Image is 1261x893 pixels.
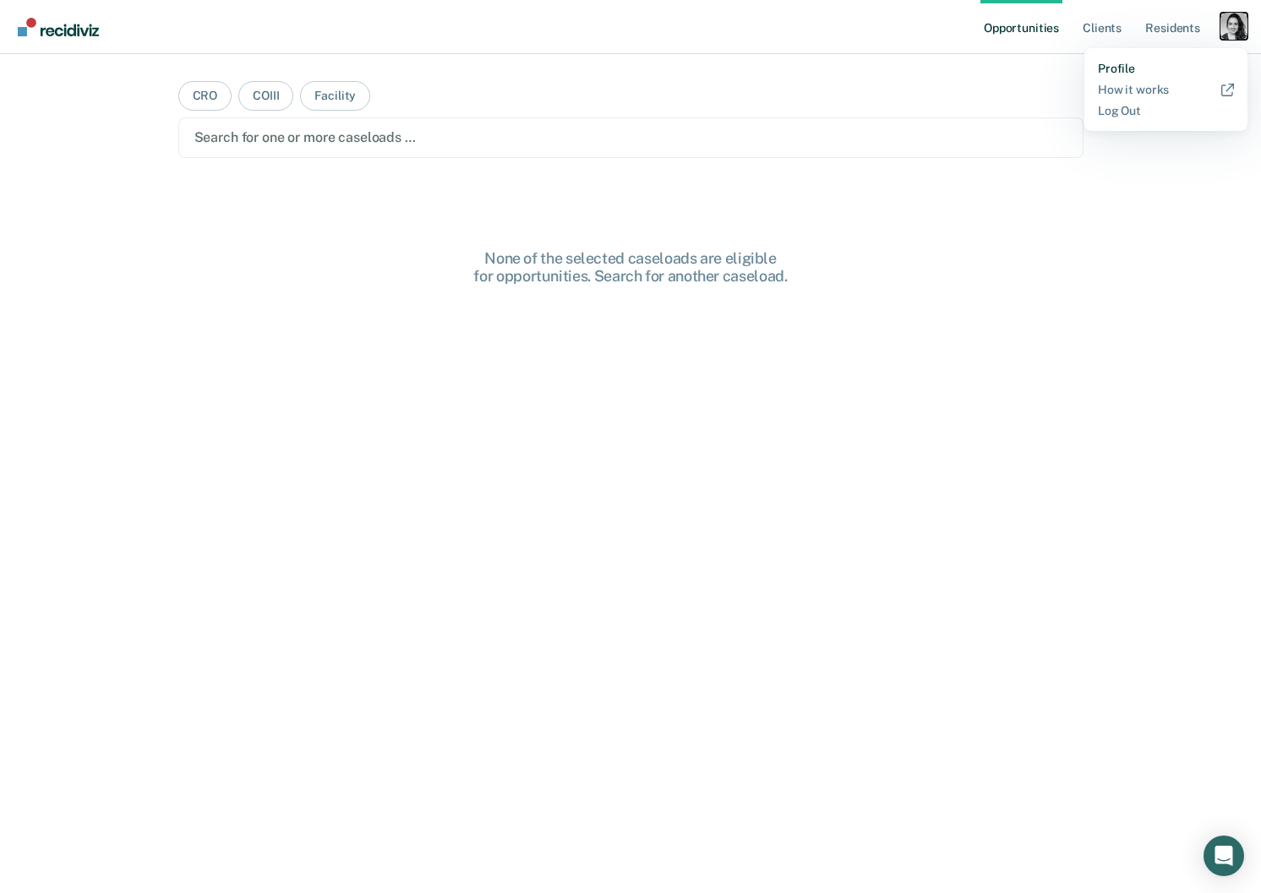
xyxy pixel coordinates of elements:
div: Open Intercom Messenger [1204,836,1244,876]
img: Recidiviz [18,18,99,36]
a: Log Out [1098,104,1234,118]
button: Facility [300,81,370,111]
button: Profile dropdown button [1220,13,1247,40]
a: How it works [1098,83,1234,97]
div: None of the selected caseloads are eligible for opportunities. Search for another caseload. [360,249,901,286]
a: Profile [1098,62,1234,76]
button: CRO [178,81,232,111]
button: COIII [238,81,293,111]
